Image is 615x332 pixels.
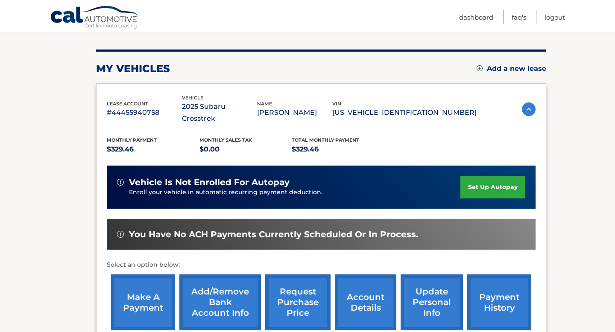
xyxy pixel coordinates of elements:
[199,137,252,143] span: Monthly sales Tax
[129,177,290,188] span: vehicle is not enrolled for autopay
[107,107,182,119] p: #44455940758
[129,188,460,197] p: Enroll your vehicle in automatic recurring payment deduction.
[332,107,477,119] p: [US_VEHICLE_IDENTIFICATION_NUMBER]
[182,95,203,101] span: vehicle
[107,260,536,270] p: Select an option below:
[257,107,332,119] p: [PERSON_NAME]
[117,231,124,238] img: alert-white.svg
[182,101,257,125] p: 2025 Subaru Crosstrek
[460,176,525,198] a: set up autopay
[265,274,331,330] a: request purchase price
[199,143,292,155] p: $0.00
[107,101,148,107] span: lease account
[107,137,157,143] span: Monthly Payment
[477,64,546,73] a: Add a new lease
[477,65,483,71] img: add.svg
[292,137,359,143] span: Total Monthly Payment
[129,229,418,240] span: You have no ACH payments currently scheduled or in process.
[401,274,463,330] a: update personal info
[522,102,536,116] img: accordion-active.svg
[117,179,124,186] img: alert-white.svg
[332,101,341,107] span: vin
[292,143,384,155] p: $329.46
[179,274,261,330] a: Add/Remove bank account info
[50,6,140,30] a: Cal Automotive
[545,10,565,24] a: Logout
[467,274,531,330] a: payment history
[257,101,272,107] span: name
[111,274,175,330] a: make a payment
[96,62,170,75] h2: my vehicles
[512,10,526,24] a: FAQ's
[335,274,396,330] a: account details
[459,10,493,24] a: Dashboard
[107,143,199,155] p: $329.46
